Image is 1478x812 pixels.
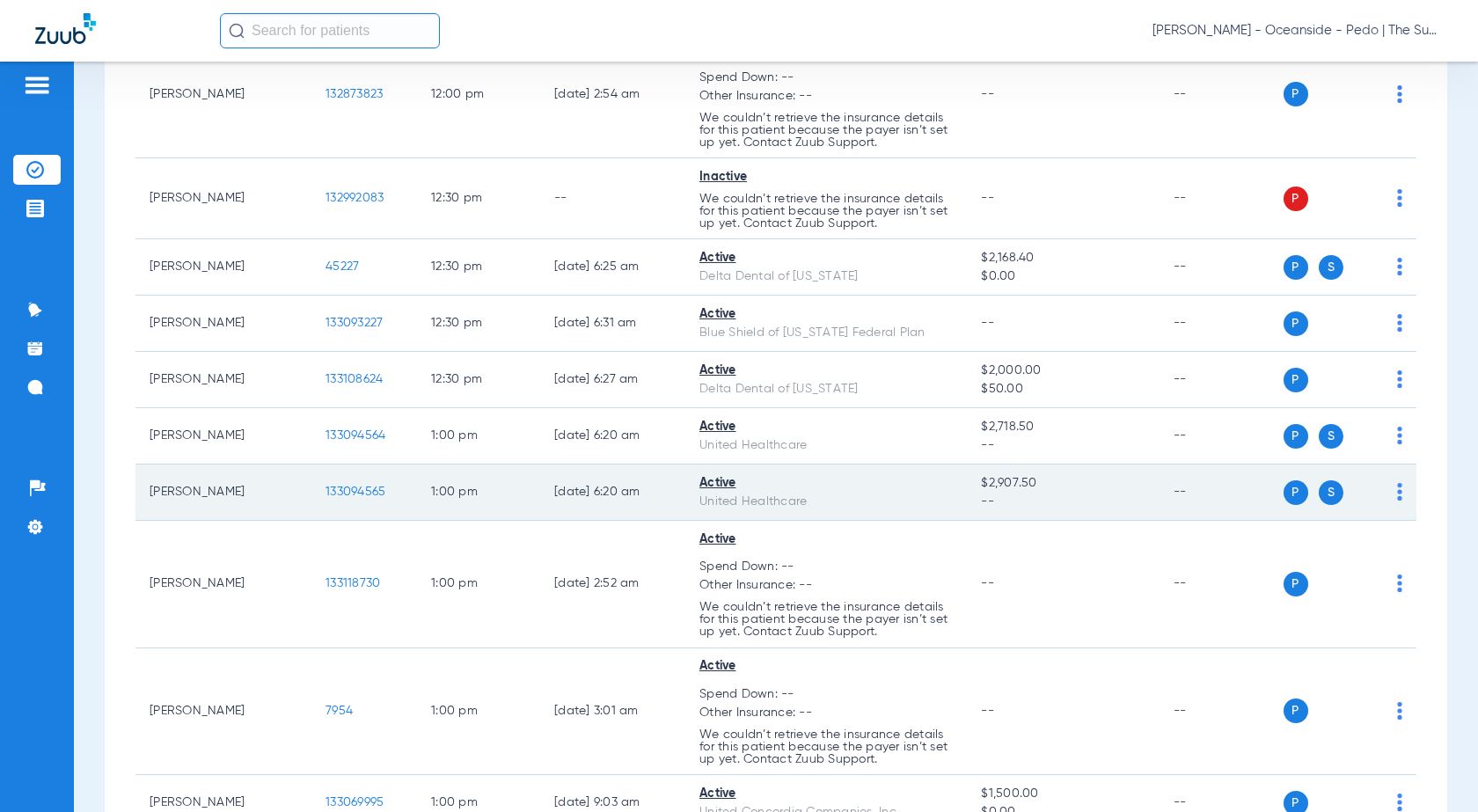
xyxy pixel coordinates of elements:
span: P [1284,255,1308,280]
td: 12:00 PM [417,32,540,159]
span: $2,000.00 [981,362,1145,380]
td: -- [1160,352,1278,408]
span: -- [981,436,1145,455]
td: 1:00 PM [417,521,540,648]
img: group-dot-blue.svg [1397,314,1402,332]
p: We couldn’t retrieve the insurance details for this patient because the payer isn’t set up yet. C... [699,193,953,230]
span: 133094564 [326,429,385,442]
td: [PERSON_NAME] [135,465,311,521]
td: [PERSON_NAME] [135,239,311,296]
span: 133108624 [326,373,383,385]
span: 133093227 [326,317,383,329]
td: -- [1160,158,1278,239]
img: group-dot-blue.svg [1397,483,1402,501]
div: Active [699,785,953,803]
img: Zuub Logo [35,13,96,44]
span: Other Insurance: -- [699,704,953,722]
span: P [1284,480,1308,505]
div: United Healthcare [699,493,953,511]
span: [PERSON_NAME] - Oceanside - Pedo | The Super Dentists [1152,22,1443,40]
td: -- [1160,239,1278,296]
span: 133069995 [326,796,384,808]
span: -- [981,493,1145,511]
span: Spend Down: -- [699,558,953,576]
span: -- [981,705,994,717]
span: $2,168.40 [981,249,1145,267]
img: group-dot-blue.svg [1397,702,1402,720]
td: 1:00 PM [417,408,540,465]
span: P [1284,424,1308,449]
td: [DATE] 3:01 AM [540,648,685,776]
span: $50.00 [981,380,1145,399]
span: Other Insurance: -- [699,87,953,106]
div: Active [699,249,953,267]
p: We couldn’t retrieve the insurance details for this patient because the payer isn’t set up yet. C... [699,601,953,638]
td: [PERSON_NAME] [135,352,311,408]
td: [DATE] 6:31 AM [540,296,685,352]
td: -- [540,158,685,239]
div: Delta Dental of [US_STATE] [699,267,953,286]
td: 12:30 PM [417,296,540,352]
td: 12:30 PM [417,352,540,408]
img: group-dot-blue.svg [1397,370,1402,388]
div: Active [699,657,953,676]
span: S [1319,255,1343,280]
span: 132992083 [326,192,384,204]
td: [DATE] 6:20 AM [540,408,685,465]
div: Active [699,305,953,324]
span: S [1319,424,1343,449]
td: [DATE] 2:52 AM [540,521,685,648]
div: Active [699,474,953,493]
span: 133118730 [326,577,380,589]
td: 1:00 PM [417,465,540,521]
td: -- [1160,465,1278,521]
img: group-dot-blue.svg [1397,85,1402,103]
div: Delta Dental of [US_STATE] [699,380,953,399]
span: 45227 [326,260,359,273]
span: $0.00 [981,267,1145,286]
td: -- [1160,521,1278,648]
span: $2,907.50 [981,474,1145,493]
img: group-dot-blue.svg [1397,427,1402,444]
span: $1,500.00 [981,785,1145,803]
span: P [1284,572,1308,596]
input: Search for patients [220,13,440,48]
td: [PERSON_NAME] [135,408,311,465]
span: -- [981,317,994,329]
span: -- [981,192,994,204]
div: Active [699,362,953,380]
span: $2,718.50 [981,418,1145,436]
td: [PERSON_NAME] [135,648,311,776]
div: Active [699,530,953,549]
img: group-dot-blue.svg [1397,258,1402,275]
td: [DATE] 2:54 AM [540,32,685,159]
td: -- [1160,32,1278,159]
span: P [1284,187,1308,211]
span: 133094565 [326,486,385,498]
img: hamburger-icon [23,75,51,96]
span: -- [981,88,994,100]
td: [DATE] 6:20 AM [540,465,685,521]
img: group-dot-blue.svg [1397,189,1402,207]
td: 12:30 PM [417,239,540,296]
span: -- [981,577,994,589]
iframe: Chat Widget [1390,728,1478,812]
td: -- [1160,408,1278,465]
td: [PERSON_NAME] [135,296,311,352]
td: 12:30 PM [417,158,540,239]
td: [DATE] 6:25 AM [540,239,685,296]
div: United Healthcare [699,436,953,455]
img: group-dot-blue.svg [1397,574,1402,592]
span: S [1319,480,1343,505]
span: P [1284,368,1308,392]
td: -- [1160,648,1278,776]
td: [DATE] 6:27 AM [540,352,685,408]
span: 132873823 [326,88,383,100]
span: Spend Down: -- [699,69,953,87]
span: P [1284,311,1308,336]
span: P [1284,699,1308,723]
td: 1:00 PM [417,648,540,776]
td: [PERSON_NAME] [135,32,311,159]
div: Inactive [699,168,953,187]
